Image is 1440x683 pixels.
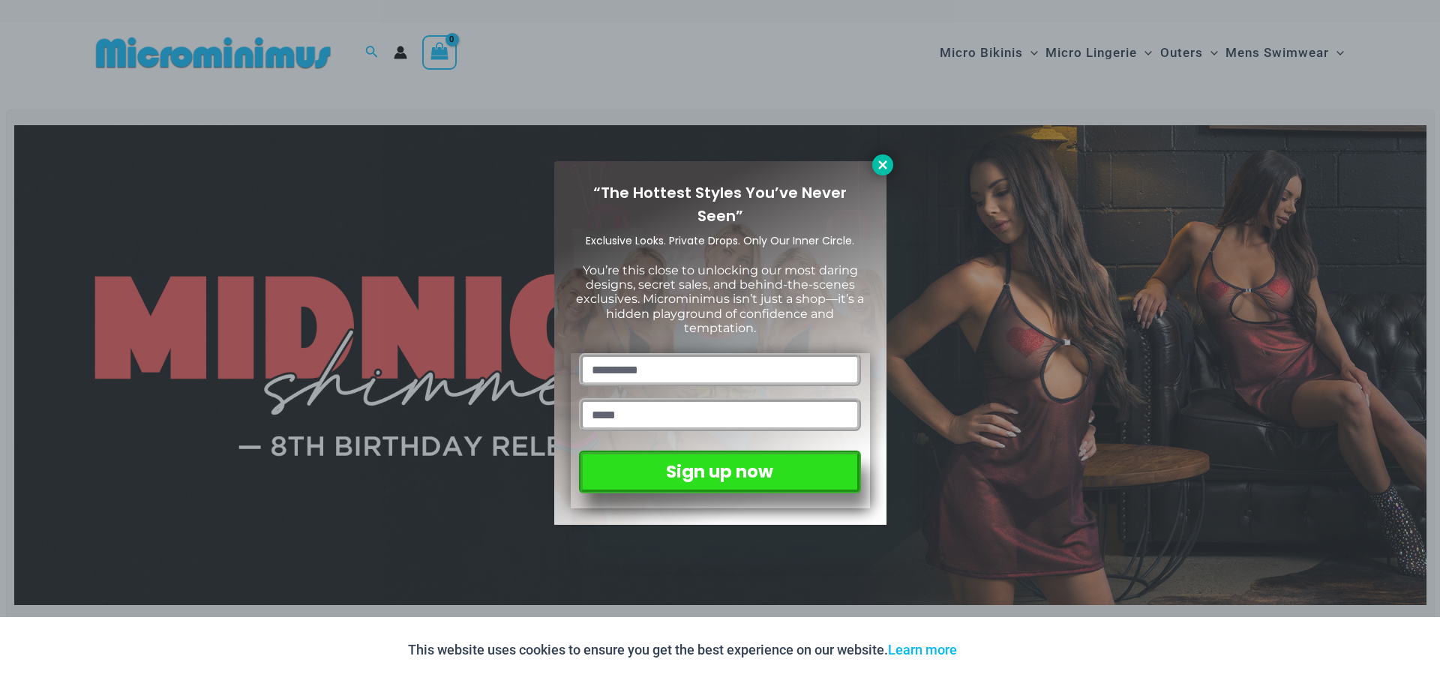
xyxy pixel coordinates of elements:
button: Sign up now [579,451,860,493]
button: Accept [968,632,1032,668]
a: Learn more [888,642,957,658]
span: You’re this close to unlocking our most daring designs, secret sales, and behind-the-scenes exclu... [576,263,864,335]
p: This website uses cookies to ensure you get the best experience on our website. [408,639,957,661]
span: “The Hottest Styles You’ve Never Seen” [593,182,847,226]
button: Close [872,154,893,175]
span: Exclusive Looks. Private Drops. Only Our Inner Circle. [586,233,854,248]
